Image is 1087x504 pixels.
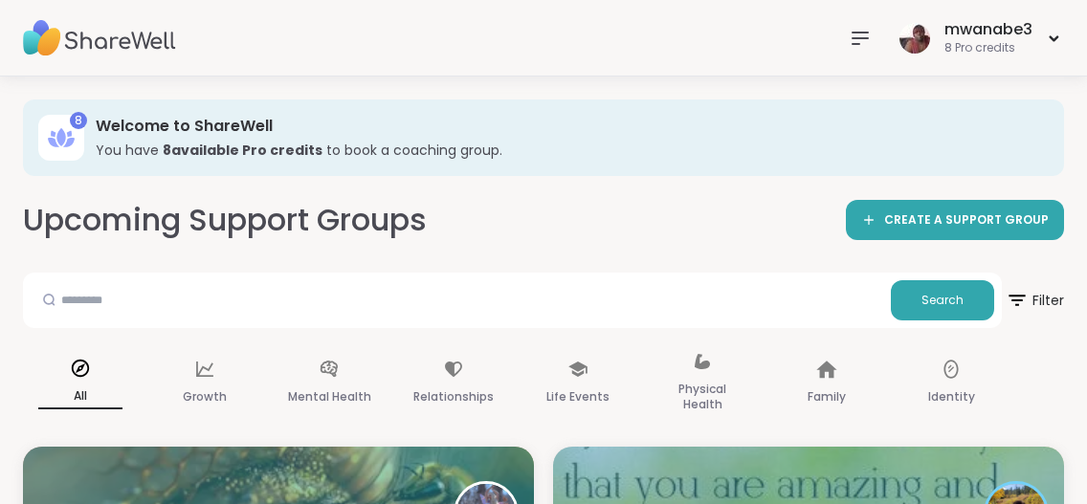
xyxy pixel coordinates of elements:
[899,23,930,54] img: mwanabe3
[163,141,322,160] b: 8 available Pro credit s
[23,199,427,242] h2: Upcoming Support Groups
[23,5,176,72] img: ShareWell Nav Logo
[846,200,1064,240] a: CREATE A SUPPORT GROUP
[70,112,87,129] div: 8
[884,212,1049,229] span: CREATE A SUPPORT GROUP
[546,385,610,408] p: Life Events
[183,385,227,408] p: Growth
[891,280,994,320] button: Search
[413,385,494,408] p: Relationships
[660,378,744,416] p: Physical Health
[96,116,1037,137] h3: Welcome to ShareWell
[288,385,371,408] p: Mental Health
[1006,273,1064,328] button: Filter
[944,19,1032,40] div: mwanabe3
[928,385,975,408] p: Identity
[38,384,122,409] p: All
[96,141,1037,160] h3: You have to book a coaching group.
[921,292,964,309] span: Search
[944,40,1032,56] div: 8 Pro credits
[808,385,846,408] p: Family
[1006,277,1064,323] span: Filter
